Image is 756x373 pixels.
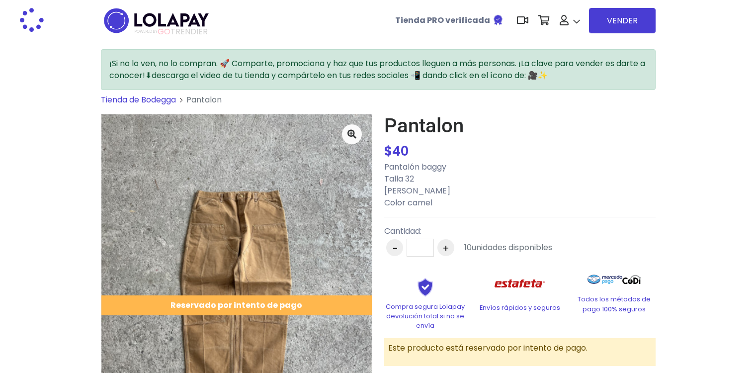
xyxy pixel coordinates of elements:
img: Codi Logo [622,270,641,289]
span: Pantalon [186,94,222,105]
div: Reservado por intento de pago [101,295,372,315]
img: Mercado Pago Logo [588,270,623,289]
img: Tienda verificada [492,14,504,26]
button: + [437,239,454,256]
h1: Pantalon [384,114,656,138]
p: Todos los métodos de pago 100% seguros [573,294,656,313]
img: Estafeta Logo [487,270,553,298]
p: Cantidad: [384,225,552,237]
a: Tienda de Bodegga [101,94,176,105]
a: VENDER [589,8,656,33]
span: GO [158,26,170,37]
span: 40 [392,142,409,160]
img: Shield [401,278,450,296]
p: Compra segura Lolapay devolución total si no se envía [384,302,467,331]
nav: breadcrumb [101,94,656,114]
img: logo [101,5,212,36]
span: ¡Si no lo ven, no lo compran. 🚀 Comparte, promociona y haz que tus productos lleguen a más person... [109,58,645,81]
span: TRENDIER [135,27,208,36]
p: Envíos rápidos y seguros [479,303,561,312]
span: 10 [464,242,472,253]
b: Tienda PRO verificada [395,14,490,26]
div: unidades disponibles [464,242,552,254]
span: POWERED BY [135,29,158,34]
div: $ [384,142,656,161]
button: - [386,239,403,256]
p: Pantalón baggy Talla 32 [PERSON_NAME] Color camel [384,161,656,209]
p: Este producto está reservado por intento de pago. [388,342,652,354]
